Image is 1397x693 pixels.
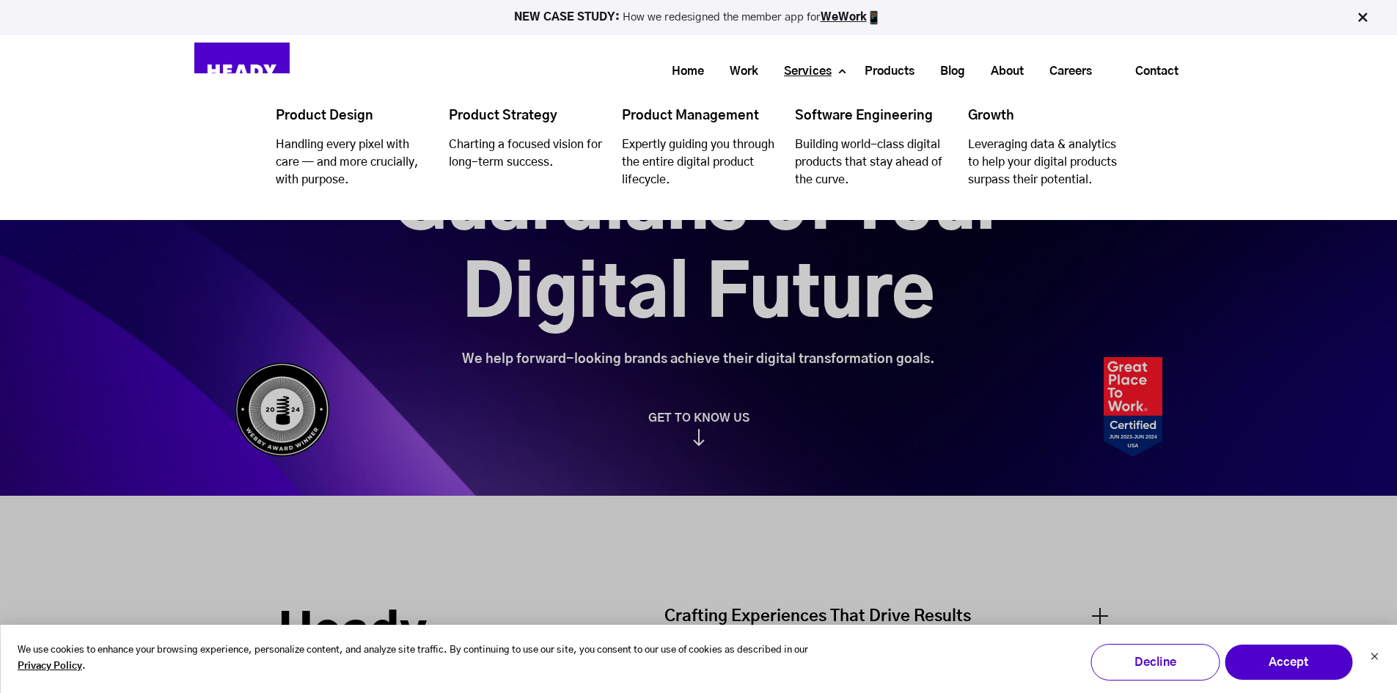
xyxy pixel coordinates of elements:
[711,58,766,85] a: Work
[846,58,922,85] a: Products
[304,54,1203,89] div: Navigation Menu
[1112,54,1202,88] a: Contact
[1224,644,1353,681] button: Accept
[7,10,1390,25] p: How we redesigned the member app for
[1370,650,1379,666] button: Dismiss cookie banner
[18,642,821,676] p: We use cookies to enhance your browsing experience, personalize content, and analyze site traffic...
[653,58,711,85] a: Home
[766,58,839,85] a: Services
[821,12,867,23] a: WeWork
[514,12,623,23] strong: NEW CASE STUDY:
[867,10,881,25] img: app emoji
[1031,58,1099,85] a: Careers
[1090,644,1220,681] button: Decline
[18,659,82,675] a: Privacy Policy
[972,58,1031,85] a: About
[194,43,290,100] img: Heady_Logo_Web-01 (1)
[922,58,972,85] a: Blog
[1355,10,1370,25] img: Close Bar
